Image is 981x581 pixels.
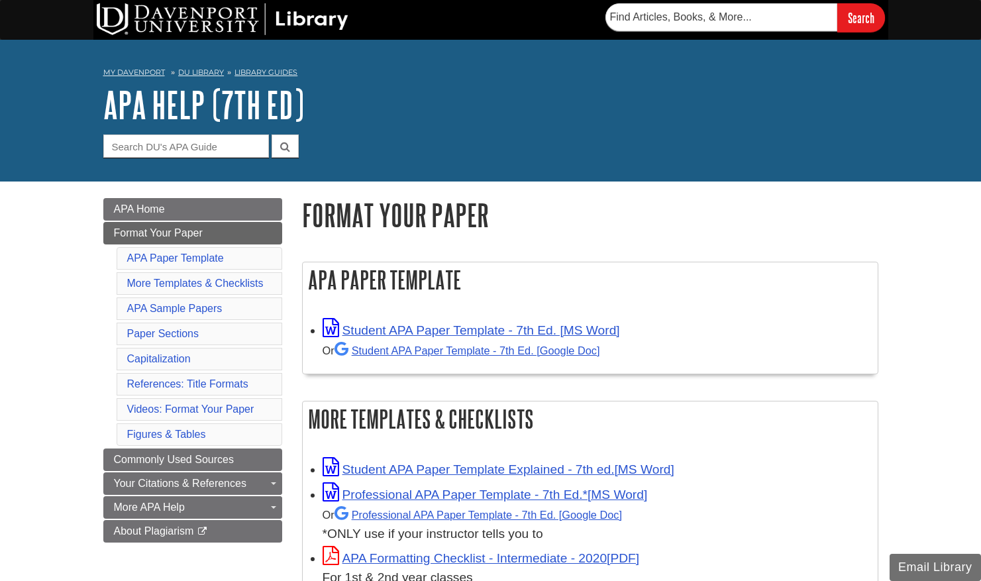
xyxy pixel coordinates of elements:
span: Format Your Paper [114,227,203,238]
a: My Davenport [103,67,165,78]
a: APA Paper Template [127,252,224,264]
i: This link opens in a new window [197,527,208,536]
form: Searches DU Library's articles, books, and more [605,3,885,32]
a: Student APA Paper Template - 7th Ed. [Google Doc] [335,344,600,356]
small: Or [323,509,622,521]
div: *ONLY use if your instructor tells you to [323,505,871,544]
span: About Plagiarism [114,525,194,537]
a: APA Sample Papers [127,303,223,314]
a: Library Guides [234,68,297,77]
div: Guide Page Menu [103,198,282,543]
input: Search [837,3,885,32]
a: Link opens in new window [323,323,620,337]
small: Or [323,344,600,356]
span: Commonly Used Sources [114,454,234,465]
img: DU Library [97,3,348,35]
a: APA Help (7th Ed) [103,84,304,125]
span: More APA Help [114,502,185,513]
a: Professional APA Paper Template - 7th Ed. [335,509,622,521]
h2: APA Paper Template [303,262,878,297]
span: Your Citations & References [114,478,246,489]
h2: More Templates & Checklists [303,401,878,437]
a: More Templates & Checklists [127,278,264,289]
a: References: Title Formats [127,378,248,390]
a: Your Citations & References [103,472,282,495]
button: Email Library [890,554,981,581]
a: Link opens in new window [323,462,674,476]
a: Capitalization [127,353,191,364]
a: Format Your Paper [103,222,282,244]
a: Figures & Tables [127,429,206,440]
a: Link opens in new window [323,551,640,565]
nav: breadcrumb [103,64,878,85]
a: APA Home [103,198,282,221]
a: Paper Sections [127,328,199,339]
input: Search DU's APA Guide [103,134,269,158]
a: Commonly Used Sources [103,449,282,471]
input: Find Articles, Books, & More... [605,3,837,31]
h1: Format Your Paper [302,198,878,232]
a: About Plagiarism [103,520,282,543]
a: Videos: Format Your Paper [127,403,254,415]
span: APA Home [114,203,165,215]
a: More APA Help [103,496,282,519]
a: DU Library [178,68,224,77]
a: Link opens in new window [323,488,648,502]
